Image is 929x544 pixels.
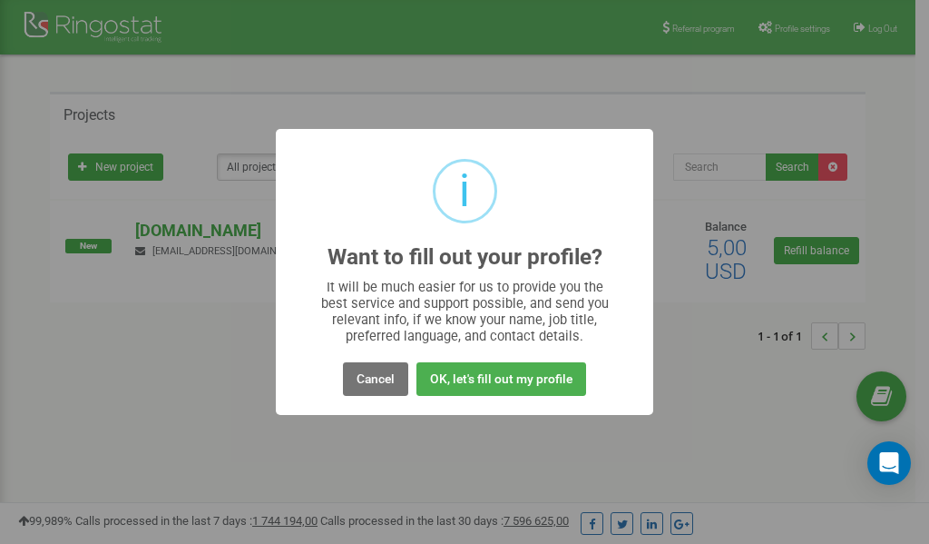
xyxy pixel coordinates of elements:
[867,441,911,485] div: Open Intercom Messenger
[343,362,408,396] button: Cancel
[312,279,618,344] div: It will be much easier for us to provide you the best service and support possible, and send you ...
[416,362,586,396] button: OK, let's fill out my profile
[328,245,602,270] h2: Want to fill out your profile?
[459,162,470,221] div: i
